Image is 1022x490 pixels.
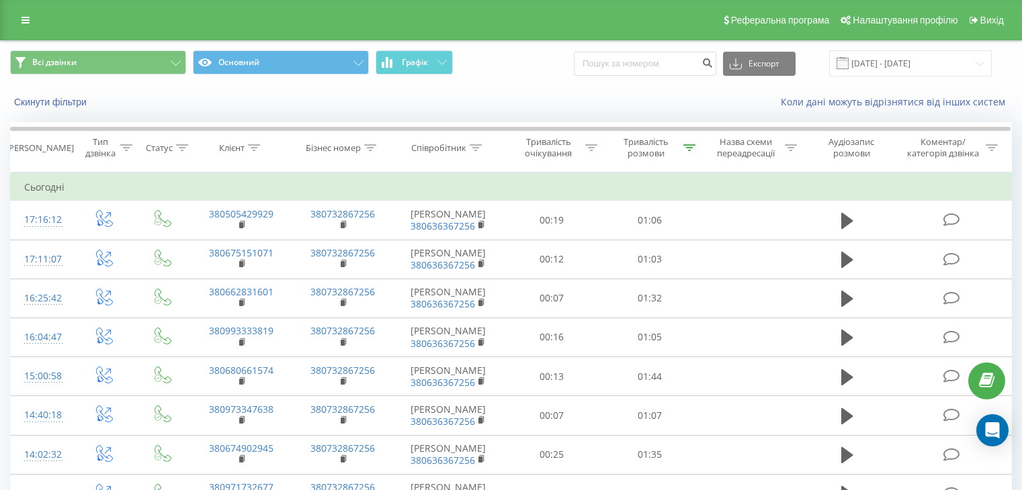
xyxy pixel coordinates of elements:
[781,95,1012,108] a: Коли дані можуть відрізнятися вiд інших систем
[503,201,601,240] td: 00:19
[394,357,503,396] td: [PERSON_NAME]
[723,52,796,76] button: Експорт
[411,337,475,350] a: 380636367256
[24,285,60,311] div: 16:25:42
[574,52,716,76] input: Пошук за номером
[394,201,503,240] td: [PERSON_NAME]
[24,442,60,468] div: 14:02:32
[503,317,601,356] td: 00:16
[306,142,361,154] div: Бізнес номер
[980,15,1004,26] span: Вихід
[601,201,698,240] td: 01:06
[731,15,830,26] span: Реферальна програма
[503,357,601,396] td: 00:13
[376,50,453,75] button: Графік
[209,285,273,298] a: 380662831601
[503,396,601,435] td: 00:07
[24,207,60,233] div: 17:16:12
[411,219,475,232] a: 380636367256
[24,402,60,428] div: 14:40:18
[219,142,245,154] div: Клієнт
[394,240,503,279] td: [PERSON_NAME]
[411,258,475,271] a: 380636367256
[310,403,375,415] a: 380732867256
[503,435,601,474] td: 00:25
[904,136,982,159] div: Коментар/категорія дзвінка
[411,415,475,428] a: 380636367256
[394,279,503,317] td: [PERSON_NAME]
[853,15,957,26] span: Налаштування профілю
[394,435,503,474] td: [PERSON_NAME]
[601,240,698,279] td: 01:03
[411,376,475,389] a: 380636367256
[209,246,273,259] a: 380675151071
[411,454,475,467] a: 380636367256
[711,136,781,159] div: Назва схеми переадресації
[310,246,375,259] a: 380732867256
[411,142,466,154] div: Співробітник
[411,297,475,310] a: 380636367256
[601,357,698,396] td: 01:44
[209,364,273,377] a: 380680661574
[503,279,601,317] td: 00:07
[310,285,375,298] a: 380732867256
[515,136,583,159] div: Тривалість очікування
[24,246,60,273] div: 17:11:07
[310,442,375,454] a: 380732867256
[310,207,375,220] a: 380732867256
[10,50,186,75] button: Всі дзвінки
[402,58,428,67] span: Графік
[601,279,698,317] td: 01:32
[209,324,273,337] a: 380993333819
[394,396,503,435] td: [PERSON_NAME]
[812,136,891,159] div: Аудіозапис розмови
[976,414,1009,446] div: Open Intercom Messenger
[613,136,680,159] div: Тривалість розмови
[310,364,375,377] a: 380732867256
[601,317,698,356] td: 01:05
[503,240,601,279] td: 00:12
[601,435,698,474] td: 01:35
[193,50,369,75] button: Основний
[209,403,273,415] a: 380973347638
[24,363,60,389] div: 15:00:58
[601,396,698,435] td: 01:07
[146,142,173,154] div: Статус
[10,96,93,108] button: Скинути фільтри
[394,317,503,356] td: [PERSON_NAME]
[209,207,273,220] a: 380505429929
[11,174,1012,201] td: Сьогодні
[85,136,116,159] div: Тип дзвінка
[209,442,273,454] a: 380674902945
[6,142,74,154] div: [PERSON_NAME]
[24,324,60,350] div: 16:04:47
[310,324,375,337] a: 380732867256
[32,57,77,68] span: Всі дзвінки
